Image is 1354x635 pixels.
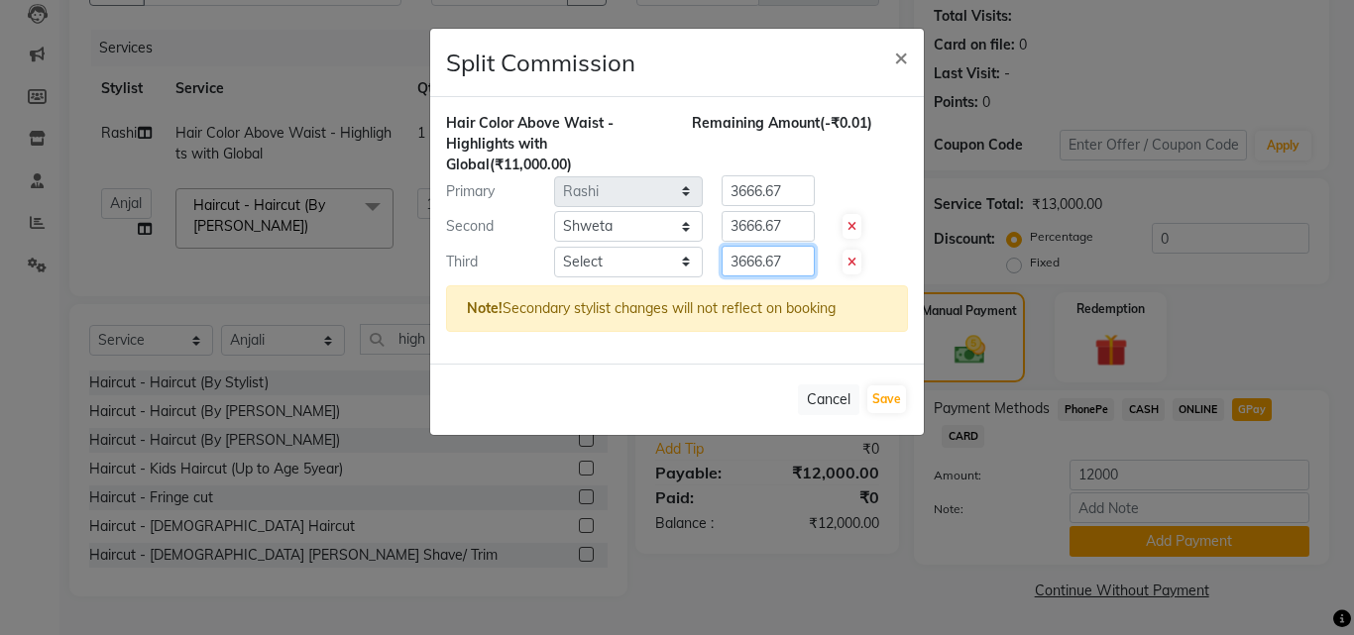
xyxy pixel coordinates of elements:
[894,42,908,71] span: ×
[431,181,554,202] div: Primary
[820,114,872,132] span: (-₹0.01)
[431,252,554,272] div: Third
[446,285,908,332] div: Secondary stylist changes will not reflect on booking
[878,29,924,84] button: Close
[431,216,554,237] div: Second
[446,114,614,173] span: Hair Color Above Waist - Highlights with Global
[467,299,503,317] strong: Note!
[867,385,906,413] button: Save
[692,114,820,132] span: Remaining Amount
[798,384,859,415] button: Cancel
[446,45,635,80] h4: Split Commission
[490,156,572,173] span: (₹11,000.00)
